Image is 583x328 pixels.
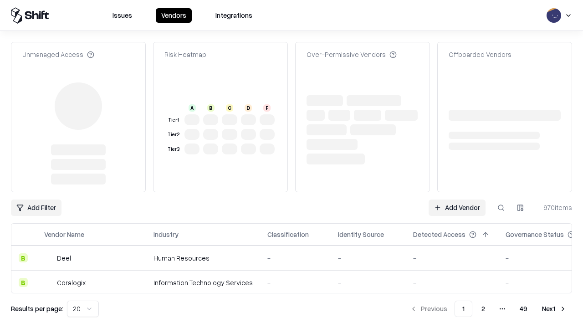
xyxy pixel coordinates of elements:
button: Vendors [156,8,192,23]
div: Detected Access [413,230,465,239]
img: Coralogix [44,278,53,287]
div: A [189,104,196,112]
div: - [338,278,399,287]
div: Coralogix [57,278,86,287]
img: Deel [44,253,53,262]
button: Issues [107,8,138,23]
div: B [19,278,28,287]
button: 1 [455,301,472,317]
div: - [267,278,323,287]
div: Risk Heatmap [164,50,206,59]
div: Identity Source [338,230,384,239]
div: 970 items [536,203,572,212]
div: B [19,253,28,262]
button: Next [537,301,572,317]
button: 2 [474,301,492,317]
div: Tier 1 [166,116,181,124]
div: Over-Permissive Vendors [307,50,397,59]
p: Results per page: [11,304,63,313]
div: Tier 3 [166,145,181,153]
div: Governance Status [506,230,564,239]
button: Add Filter [11,200,61,216]
div: D [245,104,252,112]
div: Unmanaged Access [22,50,94,59]
div: Information Technology Services [153,278,253,287]
div: B [207,104,215,112]
button: Integrations [210,8,258,23]
div: Deel [57,253,71,263]
button: 49 [512,301,535,317]
div: Classification [267,230,309,239]
div: Offboarded Vendors [449,50,511,59]
nav: pagination [404,301,572,317]
div: - [267,253,323,263]
div: Human Resources [153,253,253,263]
div: Tier 2 [166,131,181,138]
div: Industry [153,230,179,239]
div: C [226,104,233,112]
a: Add Vendor [429,200,486,216]
div: F [263,104,271,112]
div: - [413,278,491,287]
div: - [413,253,491,263]
div: - [338,253,399,263]
div: Vendor Name [44,230,84,239]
